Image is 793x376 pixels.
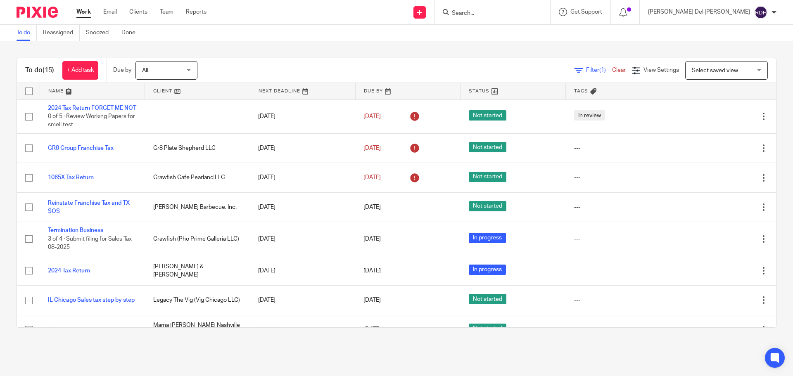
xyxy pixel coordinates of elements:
[186,8,207,16] a: Reports
[43,67,54,73] span: (15)
[648,8,750,16] p: [PERSON_NAME] Del [PERSON_NAME]
[469,294,506,304] span: Not started
[76,8,91,16] a: Work
[754,6,767,19] img: svg%3E
[574,144,663,152] div: ---
[469,201,506,211] span: Not started
[48,297,135,303] a: IL Chicago Sales tax step by step
[121,25,142,41] a: Done
[145,163,250,192] td: Crawfish Cafe Pearland LLC
[145,222,250,256] td: Crawfish (Pho Prime Galleria LLC)
[363,236,381,242] span: [DATE]
[599,67,606,73] span: (1)
[570,9,602,15] span: Get Support
[145,256,250,285] td: [PERSON_NAME] & [PERSON_NAME]
[574,110,605,121] span: In review
[250,133,355,163] td: [DATE]
[451,10,525,17] input: Search
[363,114,381,119] span: [DATE]
[250,99,355,133] td: [DATE]
[113,66,131,74] p: Due by
[363,204,381,210] span: [DATE]
[469,142,506,152] span: Not started
[48,105,136,111] a: 2024 Tax Return FORGET ME NOT
[142,68,148,73] span: All
[43,25,80,41] a: Reassigned
[160,8,173,16] a: Team
[363,268,381,274] span: [DATE]
[145,133,250,163] td: Gr8 Plate Shepherd LLC
[469,110,506,121] span: Not started
[363,327,381,333] span: [DATE]
[250,163,355,192] td: [DATE]
[250,256,355,285] td: [DATE]
[86,25,115,41] a: Snoozed
[25,66,54,75] h1: To do
[363,297,381,303] span: [DATE]
[17,7,58,18] img: Pixie
[574,89,588,93] span: Tags
[574,173,663,182] div: ---
[574,235,663,243] div: ---
[145,192,250,222] td: [PERSON_NAME] Barbecue, Inc.
[469,172,506,182] span: Not started
[469,265,506,275] span: In progress
[469,233,506,243] span: In progress
[48,236,132,251] span: 3 of 4 · Submit filing for Sales Tax 08-2025
[48,145,114,151] a: GR8 Group Franchise Tax
[643,67,679,73] span: View Settings
[48,200,130,214] a: Reinstate Franchise Tax and TX SOS
[250,222,355,256] td: [DATE]
[574,296,663,304] div: ---
[574,267,663,275] div: ---
[250,192,355,222] td: [DATE]
[48,327,133,333] a: Waiver request sales tax interest
[17,25,37,41] a: To do
[250,286,355,315] td: [DATE]
[48,268,90,274] a: 2024 Tax Return
[586,67,612,73] span: Filter
[48,175,94,180] a: 1065X Tax Return
[574,203,663,211] div: ---
[363,145,381,151] span: [DATE]
[612,67,626,73] a: Clear
[574,326,663,334] div: ---
[48,227,103,233] a: Termination Business
[145,315,250,344] td: Mama [PERSON_NAME] Nashville Bar (RGNOPS LLC)
[48,114,135,128] span: 0 of 5 · Review Working Papers for smell test
[129,8,147,16] a: Clients
[62,61,98,80] a: + Add task
[469,324,506,334] span: Not started
[103,8,117,16] a: Email
[363,175,381,180] span: [DATE]
[692,68,738,73] span: Select saved view
[145,286,250,315] td: Legacy The Vig (Vig Chicago LLC)
[250,315,355,344] td: [DATE]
